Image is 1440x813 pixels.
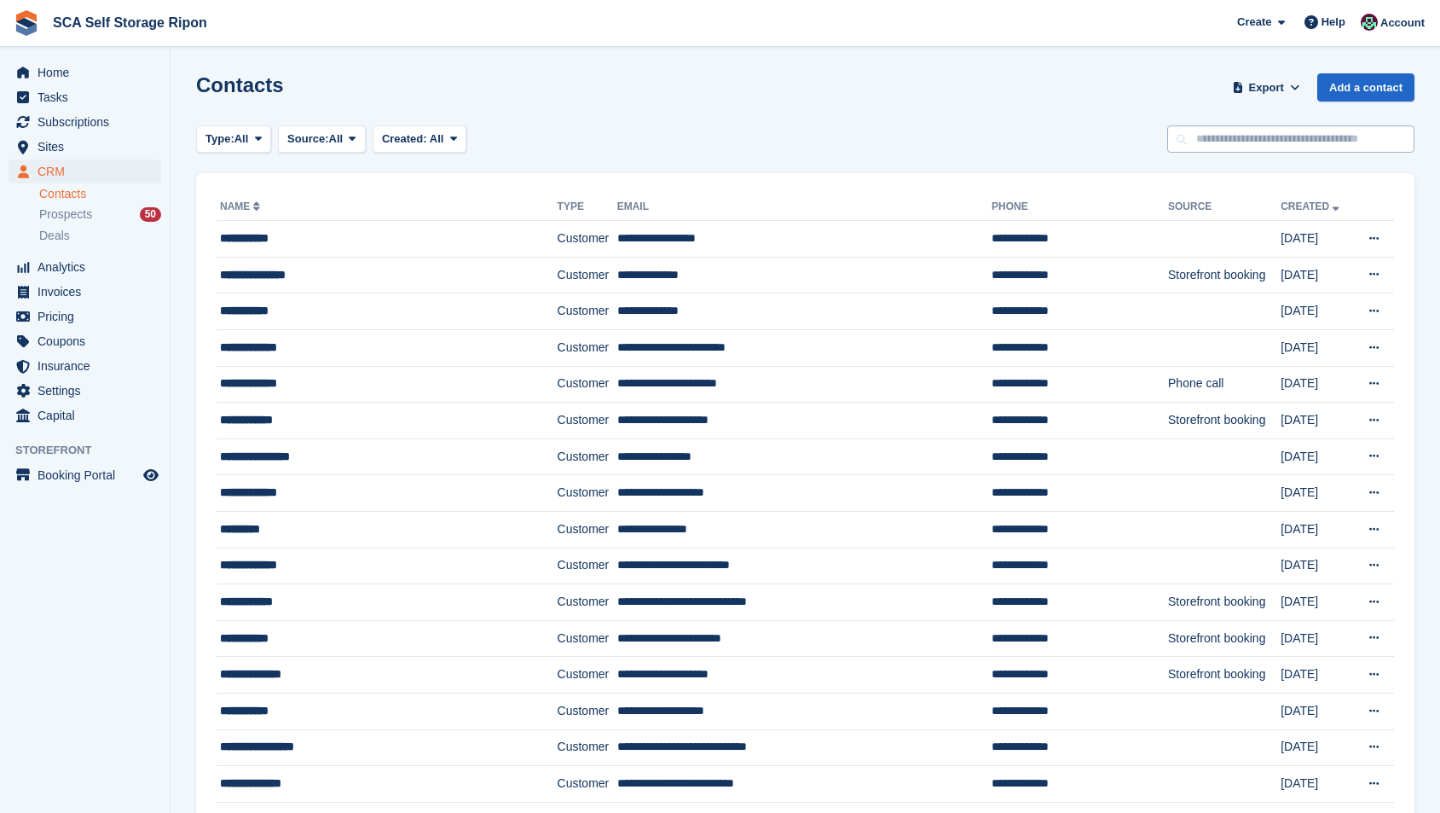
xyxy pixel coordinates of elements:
th: Type [558,194,617,221]
td: Storefront booking [1168,584,1281,621]
span: Storefront [15,442,170,459]
td: [DATE] [1281,729,1352,766]
a: Deals [39,227,161,245]
td: Storefront booking [1168,403,1281,439]
a: Contacts [39,186,161,202]
button: Source: All [278,125,366,154]
th: Phone [992,194,1168,221]
a: menu [9,160,161,183]
th: Email [617,194,992,221]
td: Storefront booking [1168,257,1281,293]
span: Type: [205,131,234,148]
a: menu [9,255,161,279]
td: [DATE] [1281,693,1352,729]
span: Source: [287,131,328,148]
td: [DATE] [1281,548,1352,584]
span: Account [1380,15,1425,32]
button: Created: All [373,125,466,154]
a: menu [9,135,161,159]
span: Deals [39,228,70,244]
td: [DATE] [1281,221,1352,258]
a: menu [9,354,161,378]
td: Storefront booking [1168,620,1281,657]
td: Customer [558,366,617,403]
td: [DATE] [1281,257,1352,293]
td: [DATE] [1281,475,1352,512]
img: Sam Chapman [1361,14,1378,31]
td: Customer [558,293,617,330]
td: Customer [558,475,617,512]
td: [DATE] [1281,511,1352,548]
td: Customer [558,729,617,766]
h1: Contacts [196,73,284,96]
span: Prospects [39,206,92,223]
span: Analytics [38,255,140,279]
td: Customer [558,257,617,293]
a: menu [9,379,161,403]
a: menu [9,61,161,84]
a: menu [9,85,161,109]
span: Export [1249,79,1284,96]
a: Preview store [141,465,161,485]
td: Customer [558,329,617,366]
span: Pricing [38,305,140,328]
a: menu [9,305,161,328]
a: menu [9,463,161,487]
td: Customer [558,438,617,475]
td: [DATE] [1281,584,1352,621]
span: All [234,131,249,148]
th: Source [1168,194,1281,221]
span: Settings [38,379,140,403]
td: [DATE] [1281,620,1352,657]
td: [DATE] [1281,329,1352,366]
td: [DATE] [1281,293,1352,330]
span: Booking Portal [38,463,140,487]
td: [DATE] [1281,403,1352,439]
td: [DATE] [1281,438,1352,475]
span: Sites [38,135,140,159]
span: Create [1237,14,1271,31]
a: menu [9,280,161,304]
img: stora-icon-8386f47178a22dfd0bd8f6a31ec36ba5ce8667c1dd55bd0f319d3a0aa187defe.svg [14,10,39,36]
a: SCA Self Storage Ripon [46,9,214,37]
span: Created: [382,132,427,145]
span: CRM [38,160,140,183]
td: Customer [558,620,617,657]
span: Subscriptions [38,110,140,134]
span: Insurance [38,354,140,378]
span: Capital [38,404,140,427]
td: Customer [558,693,617,729]
span: All [430,132,444,145]
td: Customer [558,584,617,621]
span: Home [38,61,140,84]
a: menu [9,404,161,427]
td: Customer [558,403,617,439]
td: Storefront booking [1168,657,1281,694]
td: Customer [558,548,617,584]
a: menu [9,329,161,353]
td: Customer [558,766,617,803]
a: Add a contact [1317,73,1414,102]
a: Created [1281,200,1343,212]
span: Tasks [38,85,140,109]
span: Invoices [38,280,140,304]
td: Phone call [1168,366,1281,403]
span: Help [1321,14,1345,31]
a: Name [220,200,263,212]
button: Type: All [196,125,271,154]
td: Customer [558,511,617,548]
button: Export [1229,73,1304,102]
span: Coupons [38,329,140,353]
div: 50 [140,207,161,222]
td: [DATE] [1281,766,1352,803]
a: Prospects 50 [39,206,161,224]
td: [DATE] [1281,366,1352,403]
td: Customer [558,657,617,694]
td: Customer [558,221,617,258]
a: menu [9,110,161,134]
td: [DATE] [1281,657,1352,694]
span: All [329,131,344,148]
